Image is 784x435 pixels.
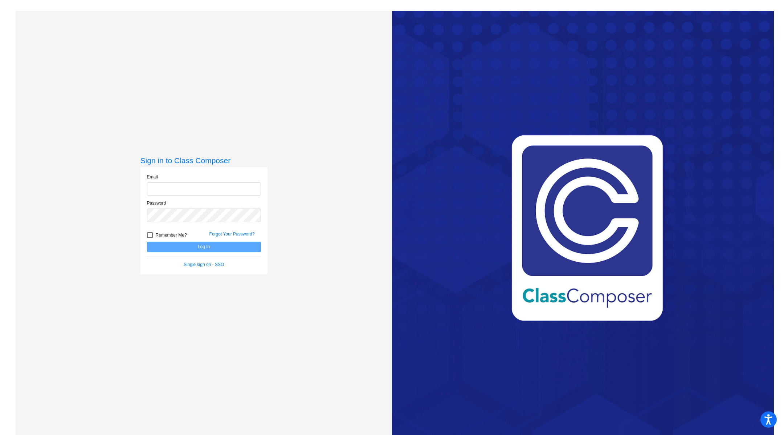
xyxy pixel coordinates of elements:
button: Log In [147,242,261,252]
label: Password [147,200,166,206]
a: Single sign on - SSO [184,262,224,267]
span: Remember Me? [156,231,187,239]
a: Forgot Your Password? [209,231,255,237]
h3: Sign in to Class Composer [140,156,268,165]
label: Email [147,174,158,180]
